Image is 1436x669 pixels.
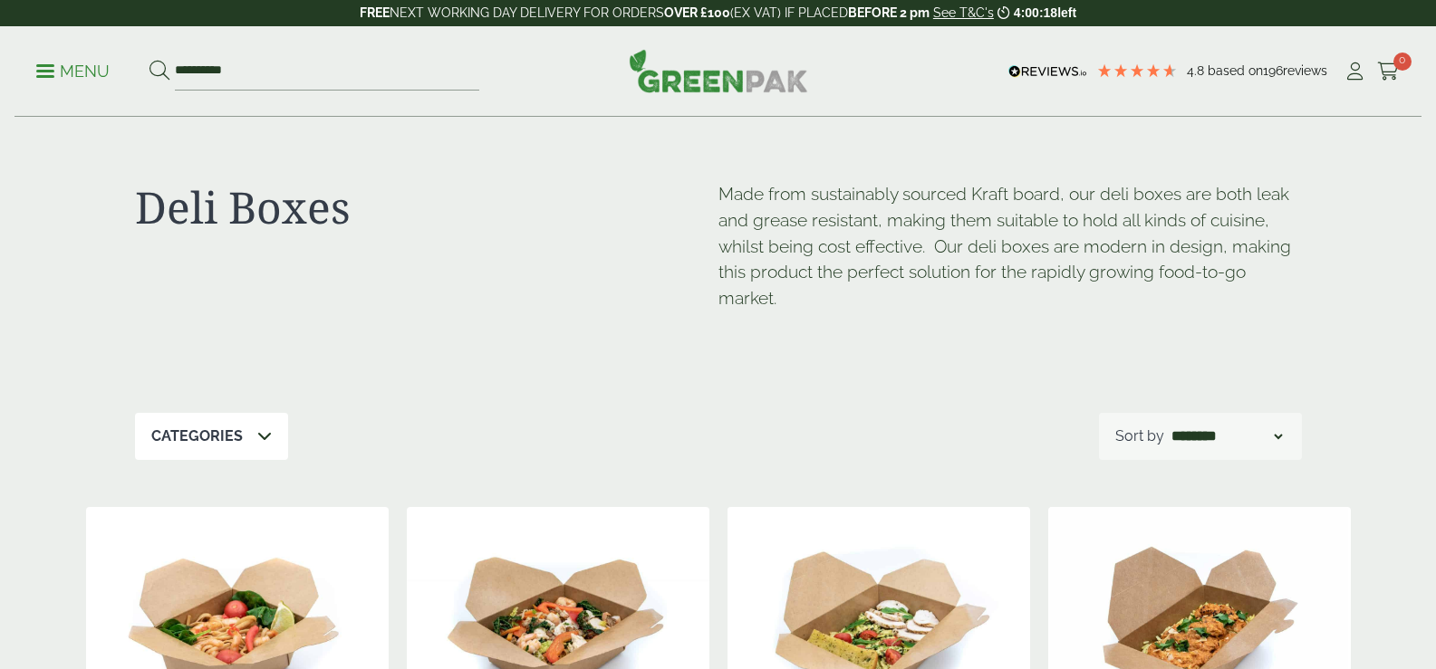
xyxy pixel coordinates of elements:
strong: OVER £100 [664,5,730,20]
p: Made from sustainably sourced Kraft board, our deli boxes are both leak and grease resistant, mak... [718,181,1302,311]
p: Categories [151,425,243,447]
a: 0 [1377,58,1400,85]
span: left [1057,5,1076,20]
p: Menu [36,61,110,82]
i: Cart [1377,62,1400,81]
span: reviews [1283,63,1327,78]
img: REVIEWS.io [1008,65,1087,78]
select: Shop order [1168,425,1286,447]
img: GreenPak Supplies [629,49,808,92]
strong: BEFORE 2 pm [848,5,930,20]
i: My Account [1344,62,1366,81]
span: 4:00:18 [1014,5,1057,20]
a: See T&C's [933,5,994,20]
span: 4.8 [1187,63,1208,78]
span: 196 [1263,63,1283,78]
p: Sort by [1115,425,1164,447]
a: Menu [36,61,110,79]
span: Based on [1208,63,1263,78]
span: 0 [1393,53,1412,71]
strong: FREE [360,5,390,20]
div: 4.79 Stars [1096,62,1178,79]
h1: Deli Boxes [135,181,718,234]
